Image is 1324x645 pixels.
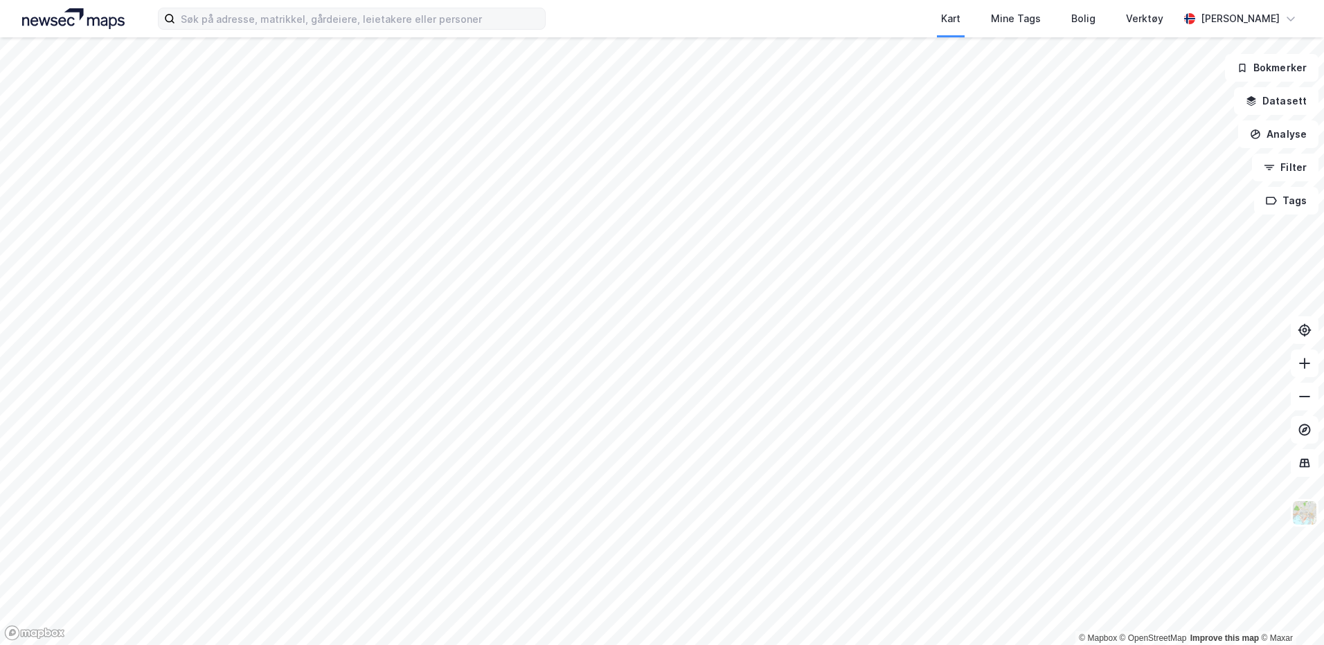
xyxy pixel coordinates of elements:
a: Mapbox homepage [4,625,65,641]
a: OpenStreetMap [1120,633,1187,643]
img: logo.a4113a55bc3d86da70a041830d287a7e.svg [22,8,125,29]
a: Improve this map [1190,633,1259,643]
button: Filter [1252,154,1318,181]
div: Verktøy [1126,10,1163,27]
input: Søk på adresse, matrikkel, gårdeiere, leietakere eller personer [175,8,545,29]
button: Tags [1254,187,1318,215]
button: Analyse [1238,120,1318,148]
div: Kontrollprogram for chat [1255,579,1324,645]
div: [PERSON_NAME] [1201,10,1280,27]
a: Mapbox [1079,633,1117,643]
img: Z [1291,500,1318,526]
button: Datasett [1234,87,1318,115]
div: Mine Tags [991,10,1041,27]
div: Kart [941,10,960,27]
button: Bokmerker [1225,54,1318,82]
div: Bolig [1071,10,1095,27]
iframe: Chat Widget [1255,579,1324,645]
